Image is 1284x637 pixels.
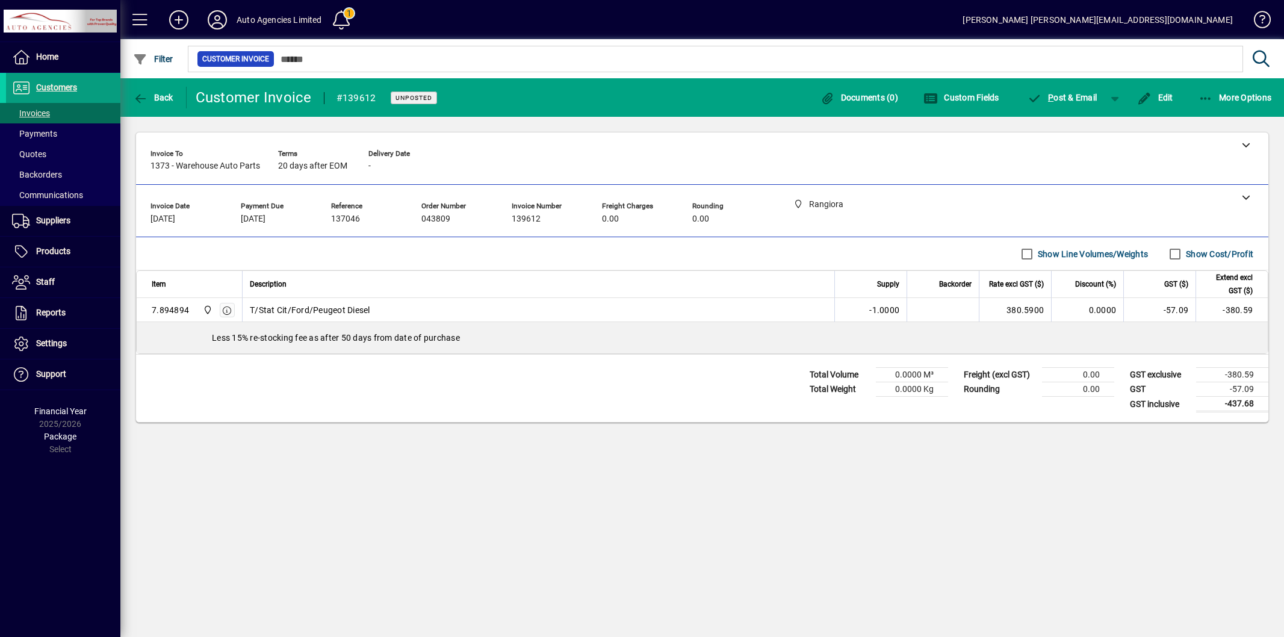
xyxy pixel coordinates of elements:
[1196,87,1275,108] button: More Options
[804,368,876,382] td: Total Volume
[512,214,541,224] span: 139612
[6,42,120,72] a: Home
[869,304,899,316] span: -1.0000
[368,161,371,171] span: -
[1051,298,1123,322] td: 0.0000
[150,161,260,171] span: 1373 - Warehouse Auto Parts
[241,214,265,224] span: [DATE]
[36,308,66,317] span: Reports
[6,267,120,297] a: Staff
[1022,87,1103,108] button: Post & Email
[6,144,120,164] a: Quotes
[196,88,312,107] div: Customer Invoice
[152,304,189,316] div: 7.894894
[1028,93,1097,102] span: ost & Email
[817,87,901,108] button: Documents (0)
[395,94,432,102] span: Unposted
[152,278,166,291] span: Item
[1134,87,1176,108] button: Edit
[36,52,58,61] span: Home
[6,164,120,185] a: Backorders
[237,10,322,30] div: Auto Agencies Limited
[421,214,450,224] span: 043809
[877,278,899,291] span: Supply
[920,87,1002,108] button: Custom Fields
[1196,382,1268,397] td: -57.09
[120,87,187,108] app-page-header-button: Back
[6,185,120,205] a: Communications
[137,322,1268,353] div: Less 15% re-stocking fee as after 50 days from date of purchase
[1137,93,1173,102] span: Edit
[36,216,70,225] span: Suppliers
[337,89,376,108] div: #139612
[6,329,120,359] a: Settings
[36,277,55,287] span: Staff
[133,93,173,102] span: Back
[1075,278,1116,291] span: Discount (%)
[804,382,876,397] td: Total Weight
[876,368,948,382] td: 0.0000 M³
[1035,248,1148,260] label: Show Line Volumes/Weights
[1042,368,1114,382] td: 0.00
[1123,298,1196,322] td: -57.09
[958,382,1042,397] td: Rounding
[160,9,198,31] button: Add
[6,298,120,328] a: Reports
[36,82,77,92] span: Customers
[34,406,87,416] span: Financial Year
[1124,368,1196,382] td: GST exclusive
[250,278,287,291] span: Description
[923,93,999,102] span: Custom Fields
[987,304,1044,316] div: 380.5900
[6,359,120,390] a: Support
[6,123,120,144] a: Payments
[150,214,175,224] span: [DATE]
[1183,248,1253,260] label: Show Cost/Profit
[1203,271,1253,297] span: Extend excl GST ($)
[331,214,360,224] span: 137046
[12,108,50,118] span: Invoices
[198,9,237,31] button: Profile
[1164,278,1188,291] span: GST ($)
[130,48,176,70] button: Filter
[6,237,120,267] a: Products
[1245,2,1269,42] a: Knowledge Base
[876,382,948,397] td: 0.0000 Kg
[133,54,173,64] span: Filter
[44,432,76,441] span: Package
[202,53,269,65] span: Customer Invoice
[820,93,898,102] span: Documents (0)
[12,170,62,179] span: Backorders
[1042,382,1114,397] td: 0.00
[12,149,46,159] span: Quotes
[1196,397,1268,412] td: -437.68
[1196,298,1268,322] td: -380.59
[1124,382,1196,397] td: GST
[36,246,70,256] span: Products
[278,161,347,171] span: 20 days after EOM
[963,10,1233,30] div: [PERSON_NAME] [PERSON_NAME][EMAIL_ADDRESS][DOMAIN_NAME]
[12,190,83,200] span: Communications
[989,278,1044,291] span: Rate excl GST ($)
[602,214,619,224] span: 0.00
[250,304,370,316] span: T/Stat Cit/Ford/Peugeot Diesel
[200,303,214,317] span: Rangiora
[6,103,120,123] a: Invoices
[36,369,66,379] span: Support
[939,278,972,291] span: Backorder
[130,87,176,108] button: Back
[36,338,67,348] span: Settings
[6,206,120,236] a: Suppliers
[1048,93,1053,102] span: P
[1124,397,1196,412] td: GST inclusive
[692,214,709,224] span: 0.00
[1199,93,1272,102] span: More Options
[1196,368,1268,382] td: -380.59
[12,129,57,138] span: Payments
[958,368,1042,382] td: Freight (excl GST)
